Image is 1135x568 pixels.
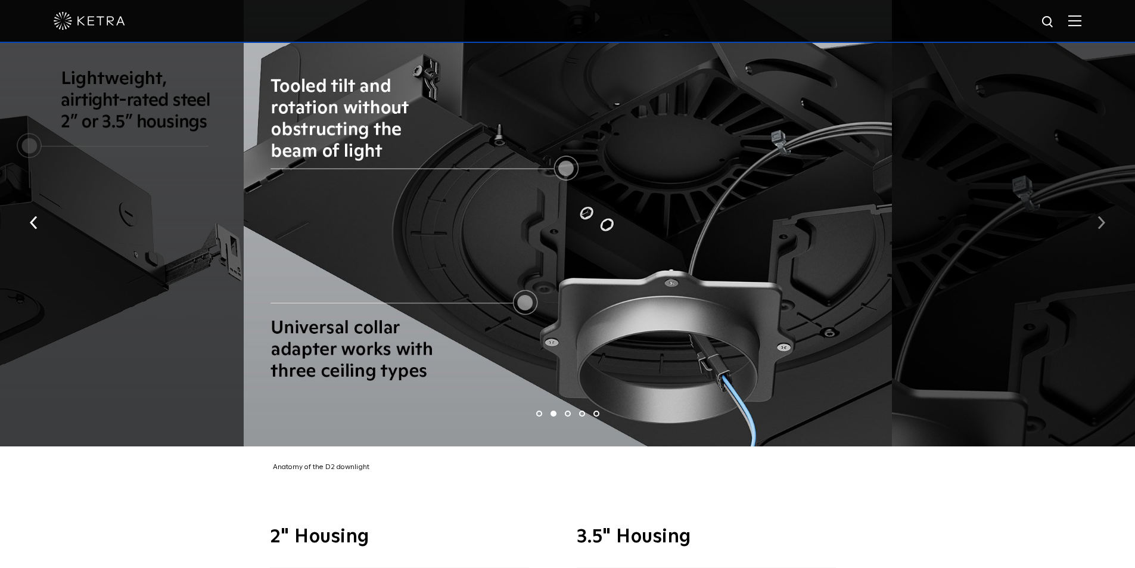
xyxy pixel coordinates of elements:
[577,527,866,547] h3: 3.5" Housing
[54,12,125,30] img: ketra-logo-2019-white
[1041,15,1056,30] img: search icon
[1068,15,1081,26] img: Hamburger%20Nav.svg
[261,461,881,474] div: Anatomy of the D2 downlight
[270,527,559,547] h3: 2" Housing
[30,216,38,229] img: arrow-left-black.svg
[1097,216,1105,229] img: arrow-right-black.svg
